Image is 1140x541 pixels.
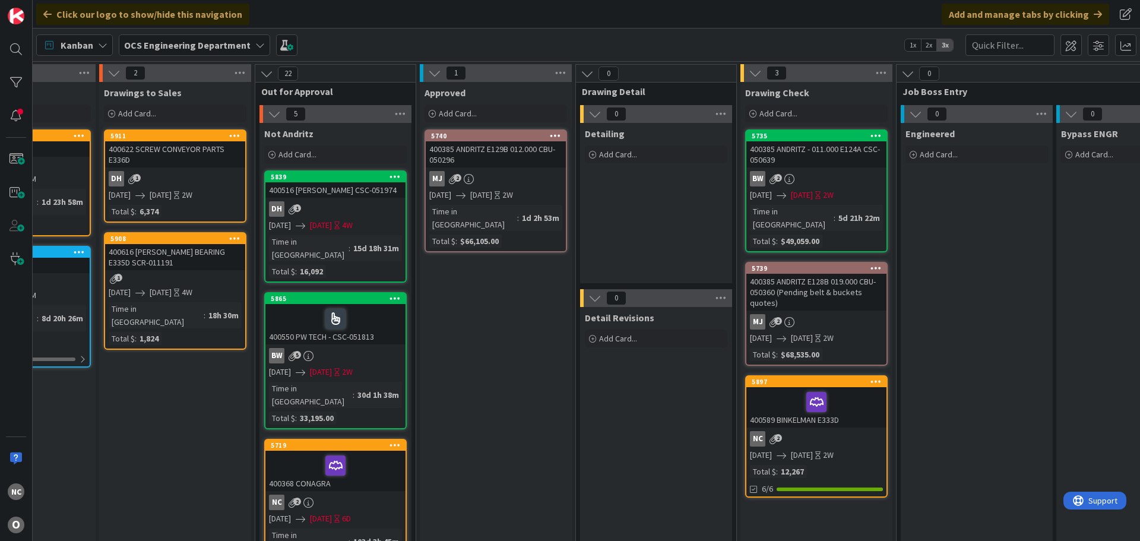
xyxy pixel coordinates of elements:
[265,201,406,217] div: DH
[109,332,135,345] div: Total $
[585,128,625,140] span: Detailing
[110,235,245,243] div: 5908
[750,332,772,344] span: [DATE]
[37,312,39,325] span: :
[105,141,245,167] div: 400622 SCREW CONVEYOR PARTS E336D
[182,189,192,201] div: 2W
[269,201,284,217] div: DH
[791,449,813,461] span: [DATE]
[350,242,402,255] div: 15d 18h 31m
[269,512,291,525] span: [DATE]
[109,302,204,328] div: Time in [GEOGRAPHIC_DATA]
[454,174,461,182] span: 2
[265,440,406,451] div: 5719
[426,131,566,141] div: 5740
[919,67,939,81] span: 0
[429,235,455,248] div: Total $
[965,34,1054,56] input: Quick Filter...
[37,195,39,208] span: :
[278,67,298,81] span: 22
[265,293,406,344] div: 5865400550 PW TECH - CSC-051813
[25,2,54,16] span: Support
[835,211,883,224] div: 5d 21h 22m
[431,132,566,140] div: 5740
[470,189,492,201] span: [DATE]
[599,149,637,160] span: Add Card...
[293,204,301,212] span: 1
[39,312,86,325] div: 8d 20h 26m
[118,108,156,119] span: Add Card...
[606,291,626,305] span: 0
[133,174,141,182] span: 1
[599,333,637,344] span: Add Card...
[750,235,776,248] div: Total $
[776,235,778,248] span: :
[125,66,145,80] span: 2
[265,495,406,510] div: NC
[905,39,921,51] span: 1x
[264,128,313,140] span: Not Andritz
[110,132,245,140] div: 5911
[585,312,654,324] span: Detail Revisions
[297,412,337,425] div: 33,195.00
[426,131,566,167] div: 5740400385 ANDRITZ E129B 012.000 CBU- 050296
[264,170,407,283] a: 5839400516 [PERSON_NAME] CSC-051974DH[DATE][DATE]4WTime in [GEOGRAPHIC_DATA]:15d 18h 31mTotal $:1...
[265,182,406,198] div: 400516 [PERSON_NAME] CSC-051974
[261,86,401,97] span: Out for Approval
[265,293,406,304] div: 5865
[927,107,947,121] span: 0
[750,171,765,186] div: BW
[745,375,888,498] a: 5897400589 BINKELMAN E333DNC[DATE][DATE]2WTotal $:12,2676/6
[109,189,131,201] span: [DATE]
[746,171,886,186] div: BW
[310,366,332,378] span: [DATE]
[297,265,326,278] div: 16,092
[182,286,192,299] div: 4W
[745,262,888,366] a: 5739400385 ANDRITZ E128B 019.000 CBU- 050360 (Pending belt & buckets quotes)MJ[DATE][DATE]2WTotal...
[342,512,351,525] div: 6D
[115,274,122,281] span: 1
[105,131,245,167] div: 5911400622 SCREW CONVEYOR PARTS E336D
[774,317,782,325] span: 2
[1075,149,1113,160] span: Add Card...
[205,309,242,322] div: 18h 30m
[104,129,246,223] a: 5911400622 SCREW CONVEYOR PARTS E336DDH[DATE][DATE]2WTotal $:6,374
[750,189,772,201] span: [DATE]
[776,348,778,361] span: :
[295,265,297,278] span: :
[759,108,797,119] span: Add Card...
[750,205,834,231] div: Time in [GEOGRAPHIC_DATA]
[752,264,886,273] div: 5739
[791,332,813,344] span: [DATE]
[746,377,886,387] div: 5897
[746,274,886,311] div: 400385 ANDRITZ E128B 019.000 CBU- 050360 (Pending belt & buckets quotes)
[135,205,137,218] span: :
[778,348,822,361] div: $68,535.00
[265,451,406,491] div: 400368 CONAGRA
[606,107,626,121] span: 0
[269,265,295,278] div: Total $
[746,263,886,311] div: 5739400385 ANDRITZ E128B 019.000 CBU- 050360 (Pending belt & buckets quotes)
[446,66,466,80] span: 1
[269,235,349,261] div: Time in [GEOGRAPHIC_DATA]
[109,286,131,299] span: [DATE]
[293,498,301,505] span: 2
[310,512,332,525] span: [DATE]
[8,8,24,24] img: Visit kanbanzone.com
[264,292,407,429] a: 5865400550 PW TECH - CSC-051813BW[DATE][DATE]2WTime in [GEOGRAPHIC_DATA]:30d 1h 38mTotal $:33,195.00
[150,189,172,201] span: [DATE]
[752,378,886,386] div: 5897
[105,233,245,244] div: 5908
[8,483,24,500] div: NC
[767,66,787,80] span: 3
[124,39,251,51] b: OCS Engineering Department
[582,86,721,97] span: Drawing Detail
[265,172,406,182] div: 5839
[776,465,778,478] span: :
[762,483,773,495] span: 6/6
[455,235,457,248] span: :
[750,465,776,478] div: Total $
[746,131,886,141] div: 5735
[425,87,465,99] span: Approved
[937,39,953,51] span: 3x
